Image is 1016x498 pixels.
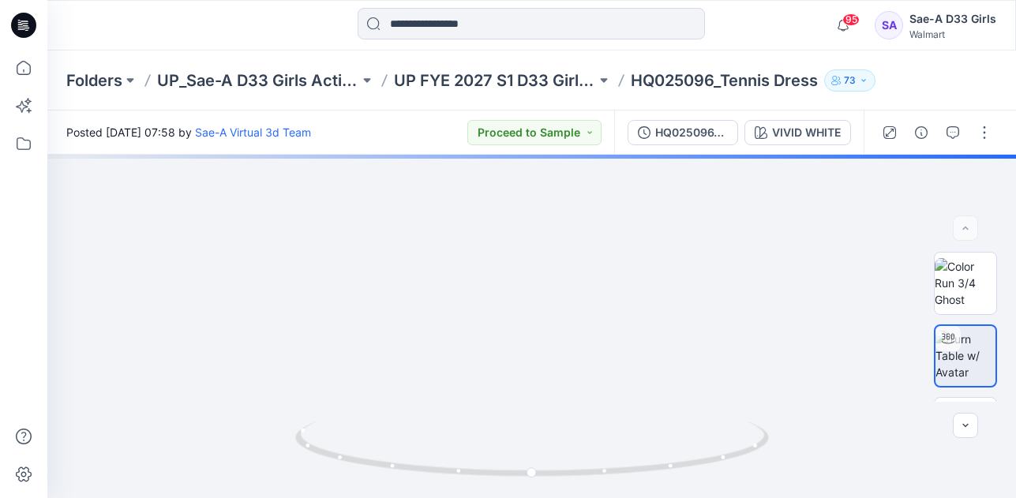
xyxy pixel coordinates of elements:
a: Sae-A Virtual 3d Team [195,125,311,139]
a: UP_Sae-A D33 Girls Active & Bottoms [157,69,359,92]
div: SA [875,11,903,39]
button: VIVID WHITE [744,120,851,145]
a: Folders [66,69,122,92]
p: HQ025096_Tennis Dress [631,69,818,92]
span: Posted [DATE] 07:58 by [66,124,311,140]
div: Sae-A D33 Girls [909,9,996,28]
button: Details [909,120,934,145]
img: Turn Table w/ Avatar [935,331,995,380]
div: Walmart [909,28,996,40]
img: Color Run 3/4 Ghost [935,258,996,308]
div: HQ025096_Rev1_Full Colorways [655,124,728,141]
div: VIVID WHITE [772,124,841,141]
p: 73 [844,72,856,89]
button: 73 [824,69,875,92]
span: 95 [842,13,860,26]
a: UP FYE 2027 S1 D33 Girls Active Sae-A [394,69,596,92]
button: HQ025096_Rev1_Full Colorways [628,120,738,145]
